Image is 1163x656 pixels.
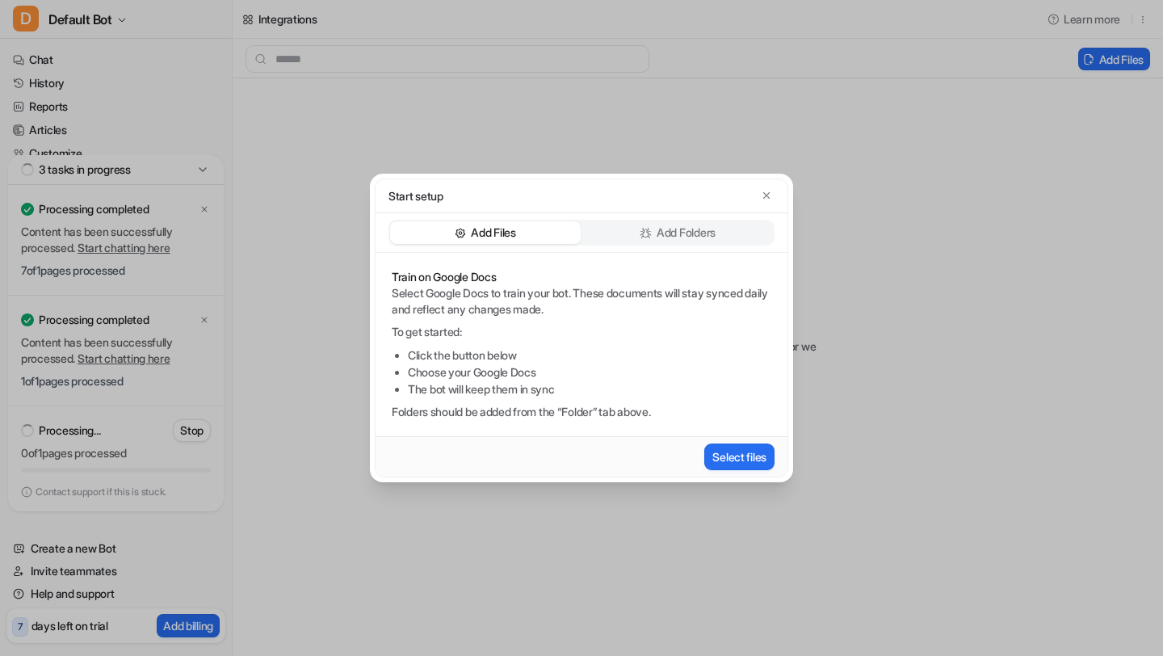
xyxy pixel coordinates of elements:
[388,187,443,204] p: Start setup
[408,347,771,364] li: Click the button below
[704,444,775,470] button: Select files
[657,225,716,241] p: Add Folders
[392,324,771,340] p: To get started:
[471,225,515,241] p: Add Files
[408,381,771,397] li: The bot will keep them in sync
[392,269,771,285] p: Train on Google Docs
[408,364,771,381] li: Choose your Google Docs
[392,404,771,420] p: Folders should be added from the “Folder” tab above.
[392,285,771,317] p: Select Google Docs to train your bot. These documents will stay synced daily and reflect any chan...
